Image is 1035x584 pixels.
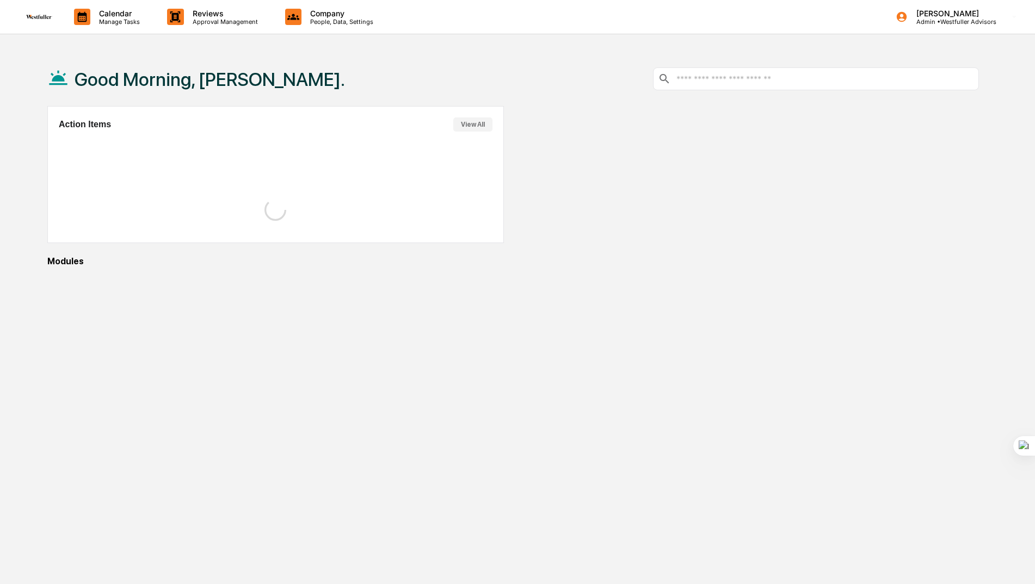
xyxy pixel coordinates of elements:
[301,18,379,26] p: People, Data, Settings
[184,18,263,26] p: Approval Management
[90,9,145,18] p: Calendar
[184,9,263,18] p: Reviews
[908,18,996,26] p: Admin • Westfuller Advisors
[47,256,979,266] div: Modules
[75,69,345,90] h1: Good Morning, [PERSON_NAME].
[301,9,379,18] p: Company
[453,117,492,132] button: View All
[90,18,145,26] p: Manage Tasks
[908,9,996,18] p: [PERSON_NAME]
[26,15,52,19] img: logo
[59,120,111,129] h2: Action Items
